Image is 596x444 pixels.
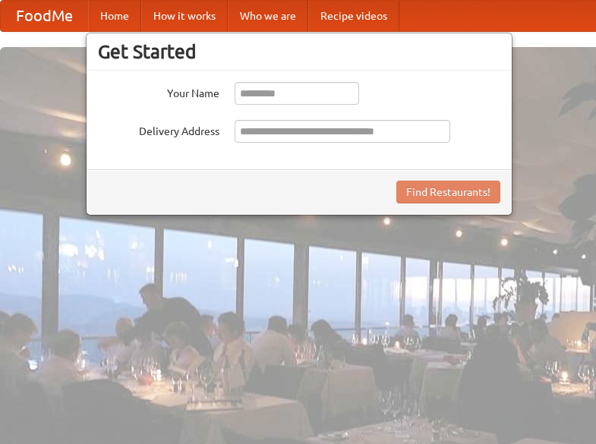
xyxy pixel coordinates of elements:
[308,1,399,31] a: Recipe videos
[228,1,308,31] a: Who we are
[396,181,500,203] button: Find Restaurants!
[88,1,141,31] a: Home
[98,120,219,139] label: Delivery Address
[98,40,500,63] h3: Get Started
[141,1,228,31] a: How it works
[98,82,219,101] label: Your Name
[1,1,88,31] a: FoodMe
